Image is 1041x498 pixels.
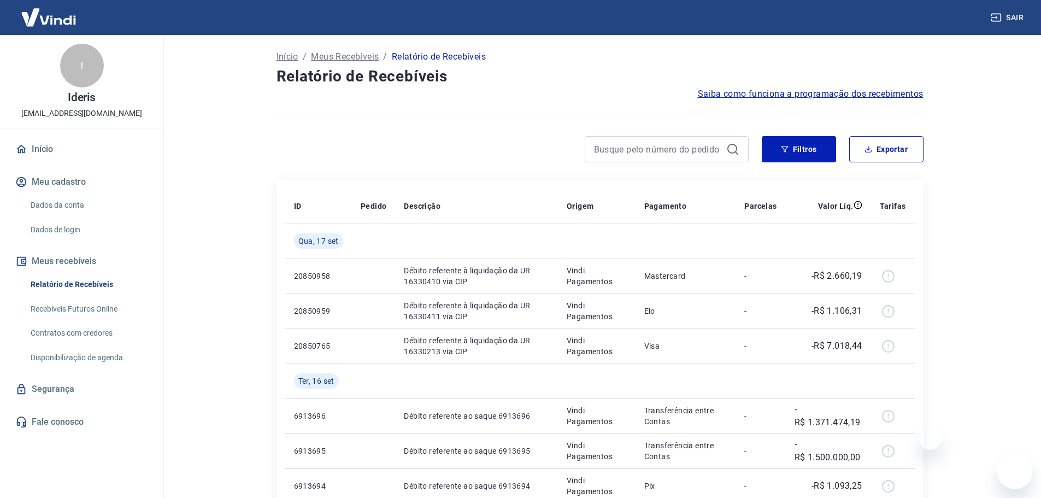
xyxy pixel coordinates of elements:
[311,50,379,63] a: Meus Recebíveis
[644,481,727,491] p: Pix
[404,201,440,212] p: Descrição
[880,201,906,212] p: Tarifas
[298,376,334,386] span: Ter, 16 set
[811,269,862,283] p: -R$ 2.660,19
[294,411,343,421] p: 6913696
[567,335,626,357] p: Vindi Pagamentos
[762,136,836,162] button: Filtros
[404,335,549,357] p: Débito referente à liquidação da UR 16330213 via CIP
[277,50,298,63] a: Início
[13,249,150,273] button: Meus recebíveis
[277,66,924,87] h4: Relatório de Recebíveis
[26,347,150,369] a: Disponibilização de agenda
[567,265,626,287] p: Vindi Pagamentos
[298,236,339,247] span: Qua, 17 set
[997,454,1032,489] iframe: Botão para abrir a janela de mensagens
[644,405,727,427] p: Transferência entre Contas
[644,306,727,317] p: Elo
[404,300,549,322] p: Débito referente à liquidação da UR 16330411 via CIP
[989,8,1028,28] button: Sair
[744,411,777,421] p: -
[744,341,777,351] p: -
[567,201,593,212] p: Origem
[567,300,626,322] p: Vindi Pagamentos
[811,339,862,353] p: -R$ 7.018,44
[698,87,924,101] a: Saiba como funciona a programação dos recebimentos
[567,405,626,427] p: Vindi Pagamentos
[644,440,727,462] p: Transferência entre Contas
[26,273,150,296] a: Relatório de Recebíveis
[13,1,84,34] img: Vindi
[567,475,626,497] p: Vindi Pagamentos
[849,136,924,162] button: Exportar
[13,170,150,194] button: Meu cadastro
[567,440,626,462] p: Vindi Pagamentos
[26,219,150,241] a: Dados de login
[644,341,727,351] p: Visa
[404,446,549,456] p: Débito referente ao saque 6913695
[795,403,862,429] p: -R$ 1.371.474,19
[644,271,727,282] p: Mastercard
[383,50,387,63] p: /
[294,481,343,491] p: 6913694
[811,304,862,318] p: -R$ 1.106,31
[294,306,343,317] p: 20850959
[919,428,941,450] iframe: Fechar mensagem
[294,201,302,212] p: ID
[13,377,150,401] a: Segurança
[404,265,549,287] p: Débito referente à liquidação da UR 16330410 via CIP
[744,446,777,456] p: -
[644,201,687,212] p: Pagamento
[68,92,96,103] p: Ideris
[811,479,862,493] p: -R$ 1.093,25
[21,108,142,119] p: [EMAIL_ADDRESS][DOMAIN_NAME]
[594,141,722,157] input: Busque pelo número do pedido
[404,411,549,421] p: Débito referente ao saque 6913696
[60,44,104,87] div: I
[392,50,486,63] p: Relatório de Recebíveis
[26,194,150,216] a: Dados da conta
[744,481,777,491] p: -
[294,341,343,351] p: 20850765
[303,50,307,63] p: /
[404,481,549,491] p: Débito referente ao saque 6913694
[818,201,854,212] p: Valor Líq.
[13,137,150,161] a: Início
[795,438,862,464] p: -R$ 1.500.000,00
[361,201,386,212] p: Pedido
[13,410,150,434] a: Fale conosco
[294,271,343,282] p: 20850958
[744,271,777,282] p: -
[744,201,777,212] p: Parcelas
[26,322,150,344] a: Contratos com credores
[294,446,343,456] p: 6913695
[744,306,777,317] p: -
[26,298,150,320] a: Recebíveis Futuros Online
